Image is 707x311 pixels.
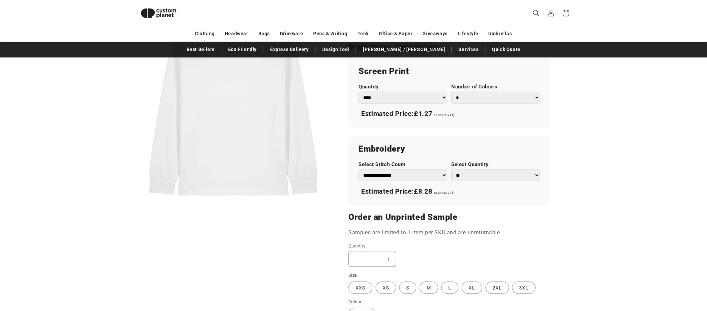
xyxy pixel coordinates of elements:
[458,28,478,40] a: Lifestyle
[512,282,536,294] label: 3XL
[423,28,448,40] a: Giveaways
[486,282,509,294] label: 2XL
[348,282,372,294] label: XXS
[360,44,448,55] a: [PERSON_NAME] / [PERSON_NAME]
[434,113,455,117] span: each (ex VAT)
[379,28,412,40] a: Office & Paper
[280,28,303,40] a: Drinkware
[376,282,396,294] label: XS
[358,28,369,40] a: Tech
[359,144,540,154] h2: Embroidery
[489,28,512,40] a: Umbrellas
[434,191,455,194] span: each (ex VAT)
[592,238,707,311] iframe: Chat Widget
[529,6,544,21] summary: Search
[399,282,416,294] label: S
[195,28,215,40] a: Clothing
[441,282,458,294] label: L
[225,28,248,40] a: Headwear
[135,10,332,207] media-gallery: Gallery Viewer
[183,44,218,55] a: Best Sellers
[359,161,447,168] label: Select Stitch Count
[359,107,540,121] div: Estimated Price:
[348,299,362,305] legend: Colour
[348,243,496,249] label: Quantity
[414,187,432,195] span: £8.28
[359,185,540,199] div: Estimated Price:
[489,44,524,55] a: Quick Quote
[414,110,432,118] span: £1.27
[420,282,438,294] label: M
[319,44,353,55] a: Design Tool
[348,228,550,238] p: Samples are limited to 1 item per SKU and are unreturnable.
[135,3,182,24] img: Custom Planet
[455,44,482,55] a: Services
[258,28,270,40] a: Bags
[267,44,312,55] a: Express Delivery
[348,272,358,279] legend: Size
[314,28,347,40] a: Pens & Writing
[451,84,540,90] label: Number of Colours
[451,161,540,168] label: Select Quantity
[348,212,550,223] h2: Order an Unprinted Sample
[462,282,482,294] label: XL
[359,84,447,90] label: Quantity
[359,66,540,77] h2: Screen Print
[225,44,260,55] a: Eco Friendly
